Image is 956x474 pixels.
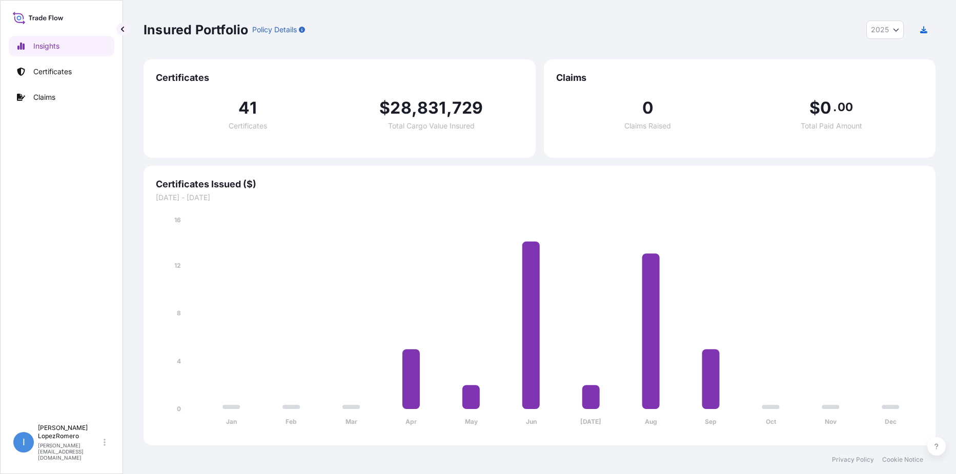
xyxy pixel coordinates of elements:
[838,103,853,111] span: 00
[465,418,478,425] tspan: May
[33,67,72,77] p: Certificates
[174,262,181,269] tspan: 12
[379,100,390,116] span: $
[526,418,537,425] tspan: Jun
[580,418,601,425] tspan: [DATE]
[446,100,452,116] span: ,
[412,100,417,116] span: ,
[177,405,181,413] tspan: 0
[9,36,114,56] a: Insights
[23,437,25,447] span: I
[833,103,837,111] span: .
[229,122,267,130] span: Certificates
[556,72,924,84] span: Claims
[388,122,475,130] span: Total Cargo Value Insured
[801,122,862,130] span: Total Paid Amount
[820,100,831,116] span: 0
[286,418,297,425] tspan: Feb
[832,456,874,464] a: Privacy Policy
[38,424,101,440] p: [PERSON_NAME] LopezRomero
[825,418,837,425] tspan: Nov
[405,418,417,425] tspan: Apr
[33,41,59,51] p: Insights
[144,21,248,38] p: Insured Portfolio
[177,309,181,317] tspan: 8
[38,442,101,461] p: [PERSON_NAME][EMAIL_ADDRESS][DOMAIN_NAME]
[705,418,717,425] tspan: Sep
[885,418,897,425] tspan: Dec
[866,20,904,39] button: Year Selector
[156,192,923,203] span: [DATE] - [DATE]
[809,100,820,116] span: $
[238,100,256,116] span: 41
[345,418,357,425] tspan: Mar
[871,25,889,35] span: 2025
[156,72,523,84] span: Certificates
[226,418,237,425] tspan: Jan
[642,100,654,116] span: 0
[174,216,181,224] tspan: 16
[156,178,923,190] span: Certificates Issued ($)
[252,25,297,35] p: Policy Details
[882,456,923,464] a: Cookie Notice
[452,100,483,116] span: 729
[390,100,411,116] span: 28
[645,418,657,425] tspan: Aug
[9,87,114,107] a: Claims
[624,122,671,130] span: Claims Raised
[9,61,114,82] a: Certificates
[766,418,777,425] tspan: Oct
[177,357,181,365] tspan: 4
[417,100,446,116] span: 831
[33,92,55,102] p: Claims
